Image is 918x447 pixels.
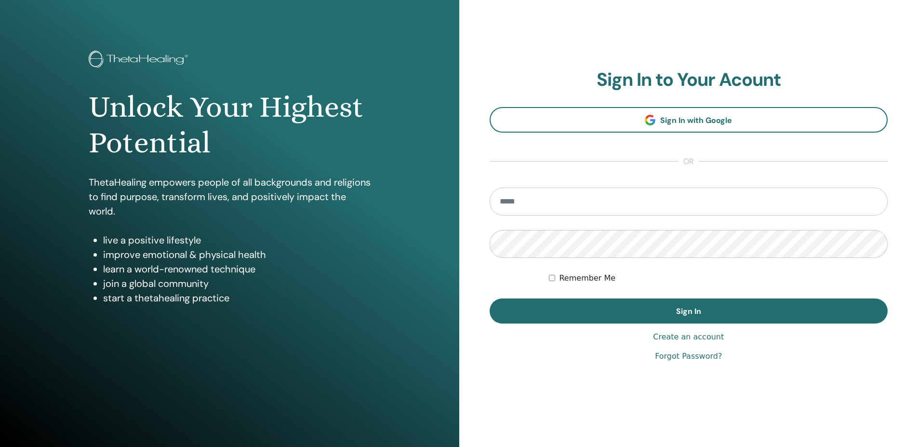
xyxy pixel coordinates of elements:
[103,247,371,262] li: improve emotional & physical health
[103,291,371,305] li: start a thetahealing practice
[490,107,888,133] a: Sign In with Google
[103,262,371,276] li: learn a world-renowned technique
[490,69,888,91] h2: Sign In to Your Acount
[89,175,371,218] p: ThetaHealing empowers people of all backgrounds and religions to find purpose, transform lives, a...
[559,272,615,284] label: Remember Me
[679,156,699,167] span: or
[549,272,888,284] div: Keep me authenticated indefinitely or until I manually logout
[660,115,732,125] span: Sign In with Google
[490,298,888,324] button: Sign In
[653,331,724,343] a: Create an account
[676,306,701,316] span: Sign In
[89,89,371,161] h1: Unlock Your Highest Potential
[103,276,371,291] li: join a global community
[655,351,722,362] a: Forgot Password?
[103,233,371,247] li: live a positive lifestyle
